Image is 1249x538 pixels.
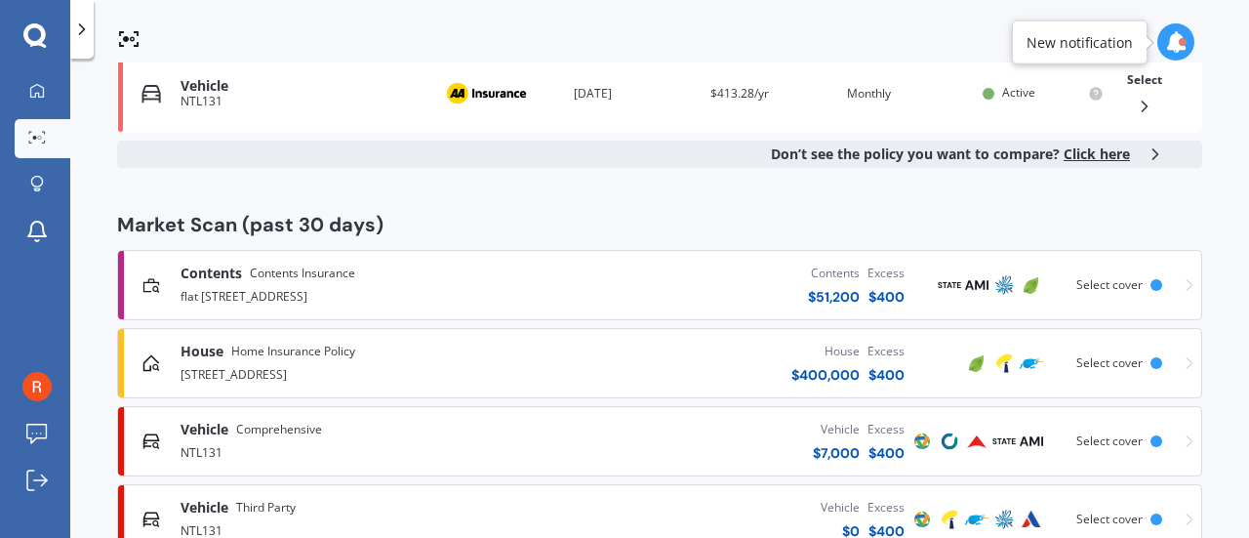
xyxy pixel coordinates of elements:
div: $ 400 [867,365,905,385]
img: Cove [938,430,961,453]
img: Tower [938,508,961,531]
div: House [791,342,860,361]
a: ContentsContents Insuranceflat [STREET_ADDRESS]Contents$51,200Excess$400StateAMIAMPInitioSelect c... [117,250,1202,320]
div: Vehicle [813,420,860,439]
span: Home Insurance Policy [231,342,355,361]
img: AA [437,75,535,112]
img: AMP [992,508,1016,531]
span: Vehicle [181,498,228,517]
div: NTL131 [181,439,525,463]
img: AMI [1020,430,1043,453]
img: Tower [992,352,1016,375]
span: Active [1002,84,1035,101]
img: State [992,430,1016,453]
img: Initio [1020,273,1043,297]
div: Contents [808,264,860,283]
img: Provident [965,430,988,453]
img: Protecta [910,430,934,453]
a: HouseHome Insurance Policy[STREET_ADDRESS]House$400,000Excess$400InitioTowerTrade Me InsuranceSel... [117,328,1202,398]
div: $ 7,000 [813,443,860,463]
div: Excess [867,420,905,439]
span: Vehicle [181,420,228,439]
img: Initio [965,352,988,375]
img: Autosure [1020,508,1043,531]
div: Excess [867,264,905,283]
div: [DATE] [574,84,695,103]
span: Select [1127,71,1162,88]
div: Vehicle [821,498,860,517]
img: Trade Me Insurance [965,508,988,531]
div: Excess [867,342,905,361]
img: Vehicle [141,84,161,103]
img: AMP [992,273,1016,297]
div: [STREET_ADDRESS] [181,361,525,385]
span: Select cover [1076,511,1143,527]
span: Click here [1064,145,1130,163]
img: AMI [965,273,988,297]
div: $ 400 [867,443,905,463]
span: Select cover [1076,354,1143,371]
a: VehicleComprehensiveNTL131Vehicle$7,000Excess$400ProtectaCoveProvidentStateAMISelect cover [117,406,1202,476]
div: $ 51,200 [808,287,860,307]
b: Don’t see the policy you want to compare? [771,145,1130,164]
span: Contents [181,264,242,283]
div: NTL131 [181,95,422,108]
span: Select cover [1076,276,1143,293]
div: $ 400 [867,287,905,307]
div: Excess [867,498,905,517]
span: Third Party [236,498,296,517]
img: Protecta [910,508,934,531]
div: flat [STREET_ADDRESS] [181,283,525,307]
img: State [938,273,961,297]
img: ACg8ocJmfJIkrcNNXSeavGo9g1j0Lnx-BAG2bgiI6YxY3fUx1HrHeg=s96-c [22,372,52,401]
span: House [181,342,223,361]
span: Select cover [1076,433,1143,449]
img: Trade Me Insurance [1020,352,1043,375]
span: Contents Insurance [250,264,355,283]
div: Monthly [847,84,968,103]
div: New notification [1027,32,1133,52]
div: Market Scan (past 30 days) [117,215,1202,234]
span: $413.28/yr [710,85,769,102]
span: Comprehensive [236,420,322,439]
div: $ 400,000 [791,365,860,385]
div: Vehicle [181,78,422,95]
